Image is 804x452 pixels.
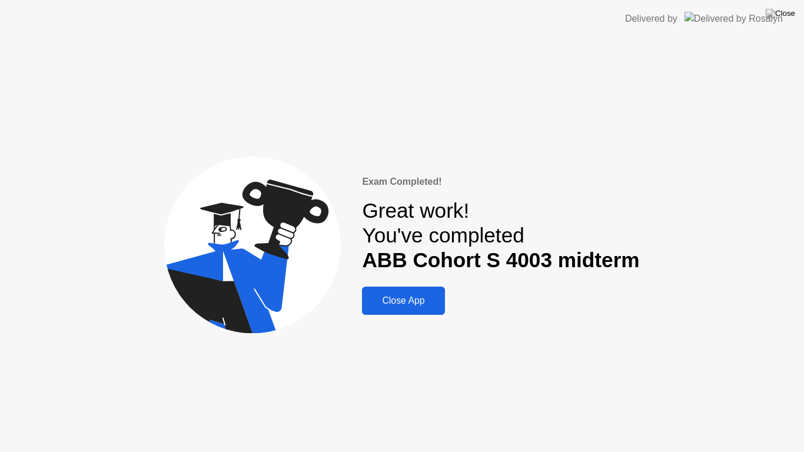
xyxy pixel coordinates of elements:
img: Close [766,9,795,18]
div: Delivered by [625,12,677,26]
div: Close App [366,295,441,306]
b: ABB Cohort S 4003 midterm [362,248,639,271]
div: Great work! You've completed [362,198,639,273]
div: Exam Completed! [362,175,639,189]
img: Delivered by Rosalyn [685,12,783,25]
button: Close App [362,287,444,315]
